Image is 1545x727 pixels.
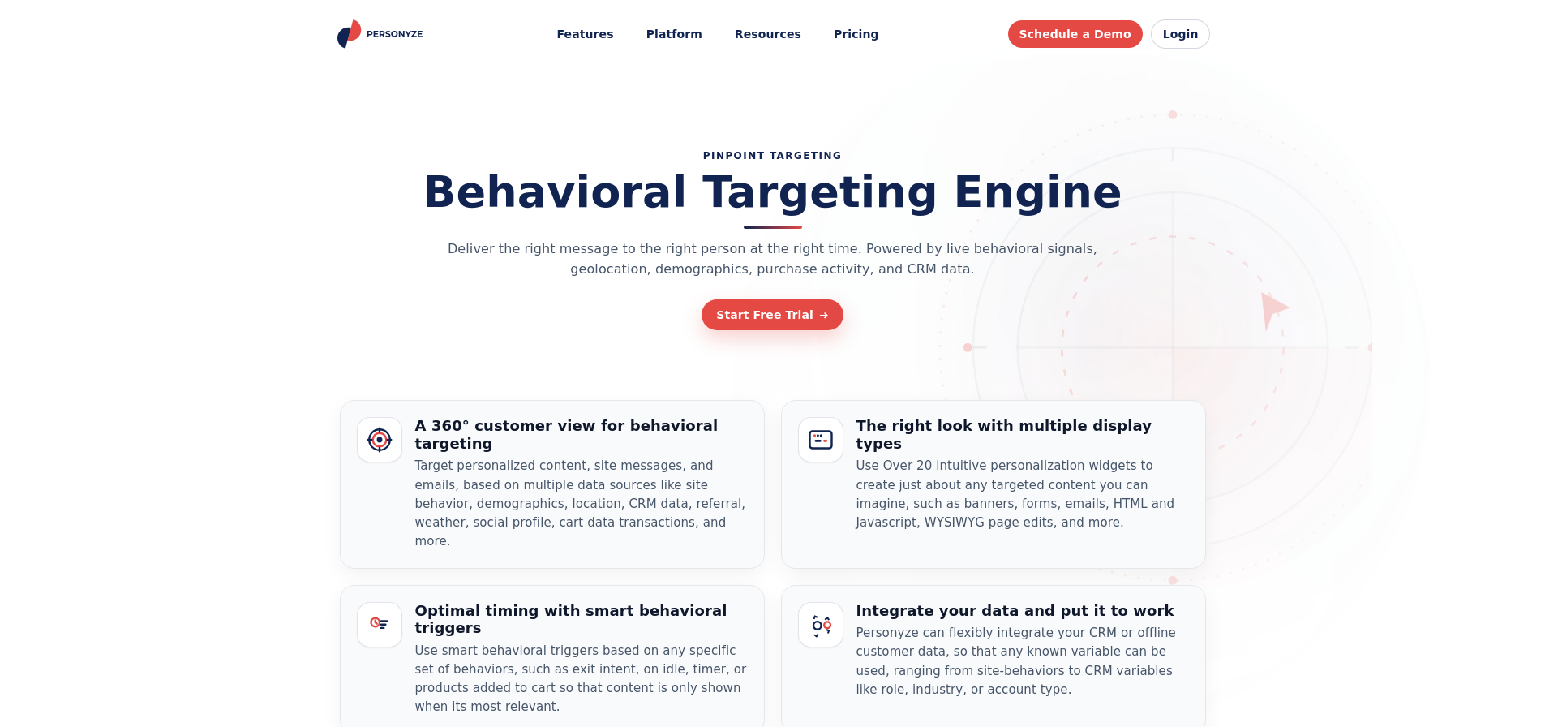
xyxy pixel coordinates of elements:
[703,150,842,161] p: PINPOINT TARGETING
[440,239,1105,280] p: Deliver the right message to the right person at the right time. Powered by live behavioral signa...
[856,624,1189,699] p: Personyze can flexibly integrate your CRM or offline customer data, so that any known variable ca...
[1151,19,1211,49] a: Login
[635,19,714,49] a: Platform
[822,19,891,49] a: Pricing
[723,19,813,49] button: Resources
[335,19,428,49] a: Personyze home
[415,457,748,551] p: Target personalized content, site messages, and emails, based on multiple data sources like site ...
[856,602,1189,620] h3: Integrate your data and put it to work
[856,457,1189,532] p: Use Over 20 intuitive personalization widgets to create just about any targeted content you can i...
[545,19,624,49] button: Features
[819,309,829,320] span: ➜
[319,8,1227,61] header: Personyze site header
[856,417,1189,452] h3: The right look with multiple display types
[545,19,890,49] nav: Main menu
[423,170,1122,229] h1: Behavioral Targeting Engine
[702,299,843,330] a: Start Free Trial
[415,602,748,637] h3: Optimal timing with smart behavioral triggers
[335,19,428,49] img: Personyze
[415,642,748,717] p: Use smart behavioral triggers based on any specific set of behaviors, such as exit intent, on idl...
[415,417,748,452] h3: A 360° customer view for behavioral targeting
[1008,20,1143,48] a: Schedule a Demo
